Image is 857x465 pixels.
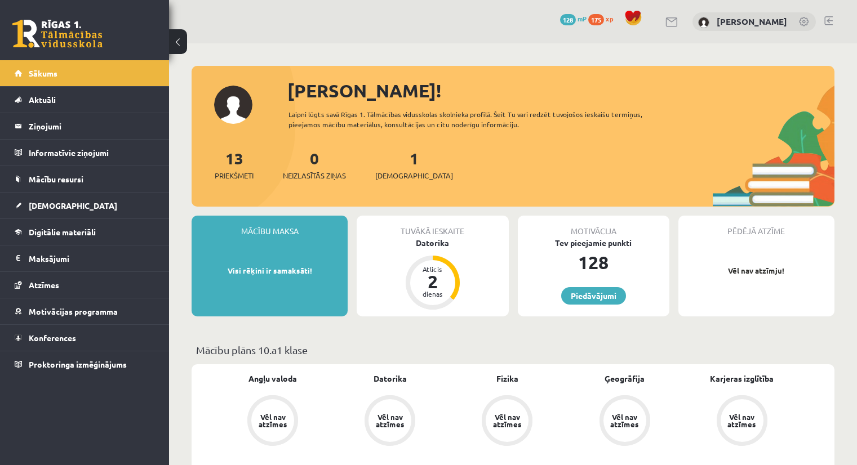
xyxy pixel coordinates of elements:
div: 128 [518,249,669,276]
div: 2 [416,272,450,290]
div: Tev pieejamie punkti [518,237,669,249]
span: Motivācijas programma [29,306,118,316]
span: [DEMOGRAPHIC_DATA] [29,200,117,211]
div: Motivācija [518,216,669,237]
a: Rīgas 1. Tālmācības vidusskola [12,20,103,48]
a: 13Priekšmeti [215,148,254,181]
a: Maksājumi [15,245,155,271]
div: Pēdējā atzīme [678,216,834,237]
span: Sākums [29,68,57,78]
a: 175 xp [588,14,619,23]
span: Priekšmeti [215,170,254,181]
a: Vēl nav atzīmes [449,395,566,448]
div: dienas [416,290,450,297]
span: Atzīmes [29,280,59,290]
div: Vēl nav atzīmes [257,413,288,428]
span: [DEMOGRAPHIC_DATA] [375,170,453,181]
a: [PERSON_NAME] [717,16,787,27]
p: Vēl nav atzīmju! [684,265,829,276]
a: Datorika [374,373,407,384]
p: Visi rēķini ir samaksāti! [197,265,342,276]
div: Vēl nav atzīmes [374,413,406,428]
span: xp [606,14,613,23]
div: Vēl nav atzīmes [726,413,758,428]
a: Ģeogrāfija [605,373,645,384]
legend: Ziņojumi [29,113,155,139]
div: Datorika [357,237,508,249]
a: Vēl nav atzīmes [214,395,331,448]
a: Fizika [496,373,518,384]
span: Aktuāli [29,95,56,105]
span: Konferences [29,333,76,343]
legend: Maksājumi [29,245,155,271]
a: Vēl nav atzīmes [566,395,683,448]
a: Karjeras izglītība [710,373,774,384]
a: 0Neizlasītās ziņas [283,148,346,181]
a: [DEMOGRAPHIC_DATA] [15,193,155,218]
div: Mācību maksa [192,216,348,237]
span: Proktoringa izmēģinājums [29,359,127,369]
a: Atzīmes [15,272,155,298]
a: Konferences [15,325,155,351]
a: Digitālie materiāli [15,219,155,245]
a: Ziņojumi [15,113,155,139]
a: Aktuāli [15,87,155,113]
div: [PERSON_NAME]! [287,77,834,104]
div: Tuvākā ieskaite [357,216,508,237]
p: Mācību plāns 10.a1 klase [196,342,830,357]
a: Datorika Atlicis 2 dienas [357,237,508,311]
img: Veronika Dekanicka [698,17,709,28]
a: Vēl nav atzīmes [331,395,449,448]
a: Motivācijas programma [15,298,155,324]
a: Proktoringa izmēģinājums [15,351,155,377]
span: mP [578,14,587,23]
span: 175 [588,14,604,25]
a: Angļu valoda [248,373,297,384]
div: Vēl nav atzīmes [609,413,641,428]
a: Informatīvie ziņojumi [15,140,155,166]
a: Sākums [15,60,155,86]
span: 128 [560,14,576,25]
a: Piedāvājumi [561,287,626,305]
span: Mācību resursi [29,174,83,184]
div: Atlicis [416,266,450,272]
legend: Informatīvie ziņojumi [29,140,155,166]
a: 128 mP [560,14,587,23]
div: Laipni lūgts savā Rīgas 1. Tālmācības vidusskolas skolnieka profilā. Šeit Tu vari redzēt tuvojošo... [288,109,674,129]
a: Vēl nav atzīmes [683,395,801,448]
a: Mācību resursi [15,166,155,192]
div: Vēl nav atzīmes [491,413,523,428]
span: Neizlasītās ziņas [283,170,346,181]
a: 1[DEMOGRAPHIC_DATA] [375,148,453,181]
span: Digitālie materiāli [29,227,96,237]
